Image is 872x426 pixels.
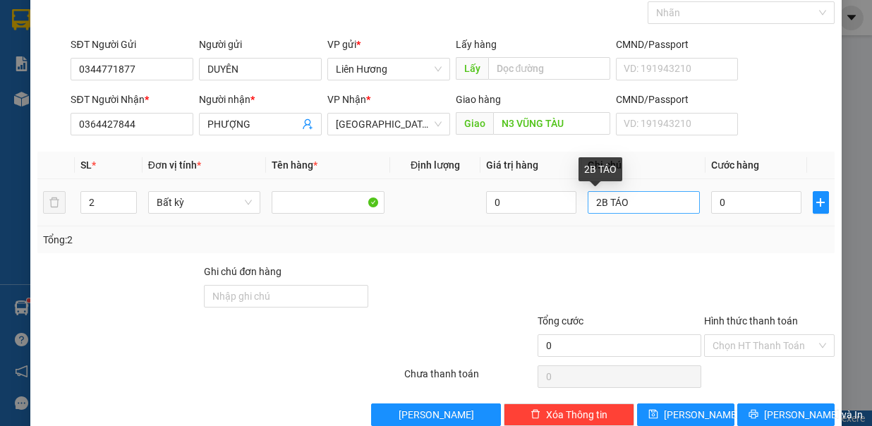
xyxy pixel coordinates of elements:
[531,409,540,420] span: delete
[43,232,338,248] div: Tổng: 2
[81,34,92,45] span: environment
[302,118,313,130] span: user-add
[616,92,739,107] div: CMND/Passport
[456,112,493,135] span: Giao
[403,366,536,391] div: Chưa thanh toán
[538,315,583,327] span: Tổng cước
[456,94,501,105] span: Giao hàng
[486,191,576,214] input: 0
[272,159,317,171] span: Tên hàng
[504,403,634,426] button: deleteXóa Thông tin
[588,191,701,214] input: Ghi Chú
[371,403,502,426] button: [PERSON_NAME]
[199,92,322,107] div: Người nhận
[6,6,77,77] img: logo.jpg
[456,57,488,80] span: Lấy
[582,152,706,179] th: Ghi chú
[546,407,607,422] span: Xóa Thông tin
[813,191,829,214] button: plus
[749,409,758,420] span: printer
[764,407,863,422] span: [PERSON_NAME] và In
[616,37,739,52] div: CMND/Passport
[813,197,828,208] span: plus
[411,159,460,171] span: Định lượng
[148,159,201,171] span: Đơn vị tính
[579,157,622,181] div: 2B TÁO
[157,192,253,213] span: Bất kỳ
[456,39,497,50] span: Lấy hàng
[6,31,269,49] li: 01 [PERSON_NAME]
[648,409,658,420] span: save
[327,94,366,105] span: VP Nhận
[737,403,835,426] button: printer[PERSON_NAME] và In
[486,159,538,171] span: Giá trị hàng
[272,191,384,214] input: VD: Bàn, Ghế
[493,112,610,135] input: Dọc đường
[204,266,281,277] label: Ghi chú đơn hàng
[81,51,92,63] span: phone
[664,407,739,422] span: [PERSON_NAME]
[6,88,154,111] b: GỬI : Liên Hương
[43,191,66,214] button: delete
[6,49,269,66] li: 02523854854
[399,407,474,422] span: [PERSON_NAME]
[336,59,442,80] span: Liên Hương
[80,159,92,171] span: SL
[199,37,322,52] div: Người gửi
[204,285,368,308] input: Ghi chú đơn hàng
[704,315,798,327] label: Hình thức thanh toán
[71,37,193,52] div: SĐT Người Gửi
[488,57,610,80] input: Dọc đường
[336,114,442,135] span: Sài Gòn
[637,403,734,426] button: save[PERSON_NAME]
[81,9,200,27] b: [PERSON_NAME]
[327,37,450,52] div: VP gửi
[71,92,193,107] div: SĐT Người Nhận
[711,159,759,171] span: Cước hàng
